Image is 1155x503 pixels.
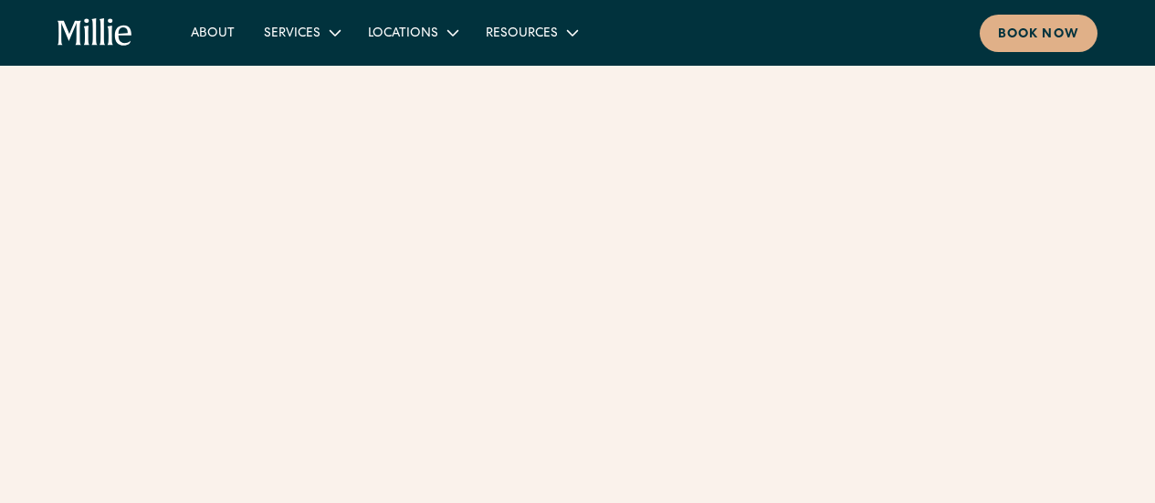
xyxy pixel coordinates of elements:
[471,17,591,47] div: Resources
[176,17,249,47] a: About
[998,26,1079,45] div: Book now
[368,25,438,44] div: Locations
[249,17,353,47] div: Services
[58,18,132,47] a: home
[264,25,320,44] div: Services
[486,25,558,44] div: Resources
[353,17,471,47] div: Locations
[980,15,1097,52] a: Book now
